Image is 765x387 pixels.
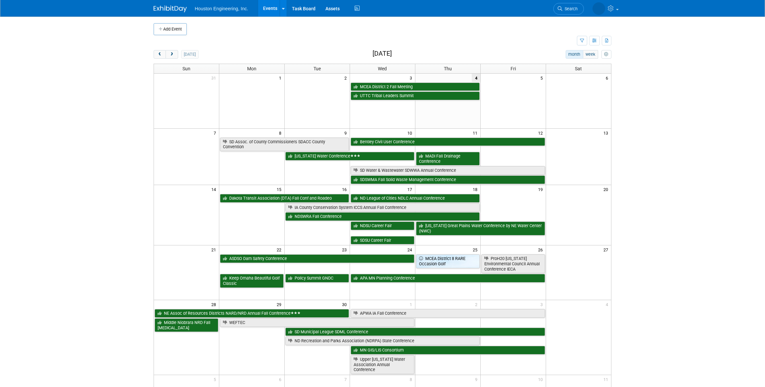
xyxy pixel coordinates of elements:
span: 8 [278,129,284,137]
span: 31 [211,74,219,82]
a: ASDSO Dam Safety Conference [220,254,414,263]
span: 21 [211,245,219,254]
span: 6 [605,74,611,82]
span: 16 [341,185,350,193]
span: 24 [407,245,415,254]
span: Tue [313,66,321,71]
a: Middle Niobrara NRD Fall [MEDICAL_DATA] [155,318,218,332]
span: 9 [344,129,350,137]
span: 30 [341,300,350,308]
button: [DATE] [181,50,199,59]
button: next [166,50,178,59]
a: MCEA District 8 RARE Occasion Golf [416,254,480,268]
span: 26 [537,245,546,254]
span: 13 [603,129,611,137]
button: month [566,50,583,59]
span: 3 [409,74,415,82]
a: NE Assoc of Resources Districts NARD/NRD Annual Fall Conference [155,309,349,318]
span: 3 [540,300,546,308]
a: Policy Summit GNDC [285,274,349,283]
span: 1 [409,300,415,308]
span: Thu [444,66,452,71]
a: ND League of Cities NDLC Annual Conference [351,194,480,203]
a: IA County Conservation System ICCS Annual Fall Conference [285,203,480,212]
a: SDSWMA Fall Solid Waste Management Conference [351,175,545,184]
span: 2 [344,74,350,82]
a: UTTC Tribal Leaders Summit [351,92,480,100]
span: 10 [537,375,546,383]
a: APWA IA Fall Conference [351,309,545,318]
a: ND Recreation and Parks Association (NDRPA) State Conference [285,337,480,345]
span: 6 [278,375,284,383]
span: 7 [213,129,219,137]
span: Fri [511,66,516,71]
span: 25 [472,245,480,254]
span: 17 [407,185,415,193]
a: SDSU Career Fair [351,236,414,245]
a: SD Water & Wastewater SDWWA Annual Conference [351,166,545,175]
a: APA MN Planning Conference [351,274,545,283]
h2: [DATE] [373,50,392,57]
a: Bentley Civil User Conference [351,138,545,146]
span: 4 [605,300,611,308]
a: Search [553,3,584,15]
i: Personalize Calendar [604,52,608,57]
span: 8 [409,375,415,383]
span: 18 [472,185,480,193]
span: 5 [540,74,546,82]
a: MCEA District 2 Fall Meeting [351,83,480,91]
span: 14 [211,185,219,193]
span: 15 [276,185,284,193]
span: 19 [537,185,546,193]
span: 2 [474,300,480,308]
span: 10 [407,129,415,137]
span: 27 [603,245,611,254]
span: Sat [575,66,582,71]
span: 11 [603,375,611,383]
a: NDSWRA Fall Conference [285,212,480,221]
a: NDSU Career Fair [351,222,414,230]
a: Keep Omaha Beautiful Golf Classic [220,274,284,288]
span: 5 [213,375,219,383]
a: Dakota Transit Association (DTA) Fall Conf and Roadeo [220,194,349,203]
button: week [583,50,598,59]
button: Add Event [154,23,187,35]
span: Wed [378,66,387,71]
span: 23 [341,245,350,254]
span: 4 [472,74,480,82]
span: 11 [472,129,480,137]
img: Heidi Joarnt [592,2,605,15]
span: 28 [211,300,219,308]
a: MADI Fall Drainage Conference [416,152,480,165]
span: 12 [537,129,546,137]
span: 7 [344,375,350,383]
span: 29 [276,300,284,308]
span: Sun [182,66,190,71]
button: myCustomButton [601,50,611,59]
a: WEFTEC [220,318,414,327]
span: 20 [603,185,611,193]
span: Houston Engineering, Inc. [195,6,248,11]
span: Mon [247,66,256,71]
a: Upper [US_STATE] Water Association Annual Conference [351,355,414,374]
img: ExhibitDay [154,6,187,12]
a: MN GIS/LIS Consortium [351,346,545,355]
a: [US_STATE] Water Conference [285,152,414,161]
span: 9 [474,375,480,383]
span: 22 [276,245,284,254]
a: ProH20 [US_STATE] Environmental Council Annual Conference IECA [481,254,545,273]
span: Search [562,6,578,11]
button: prev [154,50,166,59]
a: SD Municipal League SDML Conference [285,328,545,336]
a: SD Assoc. of County Commissioners SDACC County Convention [220,138,349,151]
a: [US_STATE] Great Plains Water Conference by NE Water Center (NWC) [416,222,545,235]
span: 1 [278,74,284,82]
